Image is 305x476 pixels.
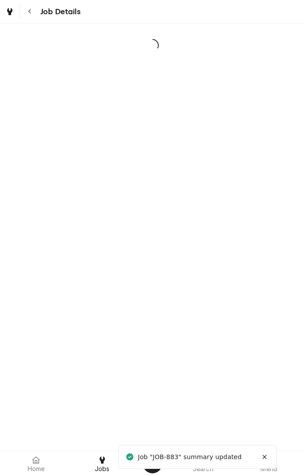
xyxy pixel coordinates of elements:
span: Jobs [95,465,110,472]
div: Job "JOB-883" summary updated [138,452,243,462]
button: Navigate back [22,4,38,20]
span: Menu [261,465,277,472]
a: Home [4,453,69,474]
span: Home [28,465,45,472]
span: Search [193,465,213,472]
a: Jobs [70,453,135,474]
span: Job Details [38,6,80,18]
a: Go to Jobs [2,4,18,20]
